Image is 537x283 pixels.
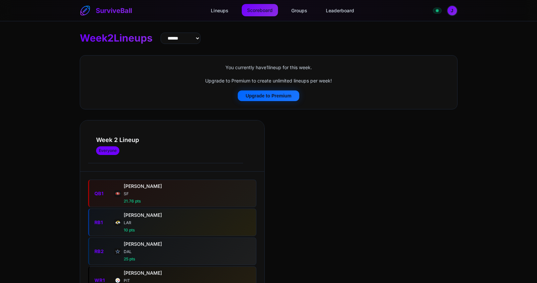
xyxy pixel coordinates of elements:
[88,64,449,72] p: You currently have 1 lineup for this week.
[124,191,224,197] div: SF
[80,5,90,16] img: SurviveBall
[88,77,449,85] p: Upgrade to Premium to create unlimited lineups per week!
[242,4,278,16] a: Scoreboard
[80,32,153,45] h1: Week 2 Lineups
[94,248,114,255] div: RB2
[124,269,224,276] div: [PERSON_NAME]
[124,199,141,204] span: 21.76 pts
[114,190,121,197] img: SF logo
[96,136,235,144] h3: Week 2 Lineup
[124,240,224,247] div: [PERSON_NAME]
[124,183,224,190] div: [PERSON_NAME]
[124,227,135,232] span: 10 pts
[124,220,224,226] div: LAR
[114,248,121,255] img: DAL logo
[205,4,234,17] a: Lineups
[447,5,458,16] button: Open profile menu
[80,5,132,16] a: SurviveBall
[96,146,119,155] span: Everyone
[94,190,114,197] div: QB1
[124,256,135,261] span: 25 pts
[124,212,224,218] div: [PERSON_NAME]
[286,4,313,17] a: Groups
[238,90,300,101] button: Upgrade to Premium
[124,249,224,255] div: DAL
[321,4,359,17] a: Leaderboard
[114,219,121,226] img: LAR logo
[94,219,114,226] div: RB1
